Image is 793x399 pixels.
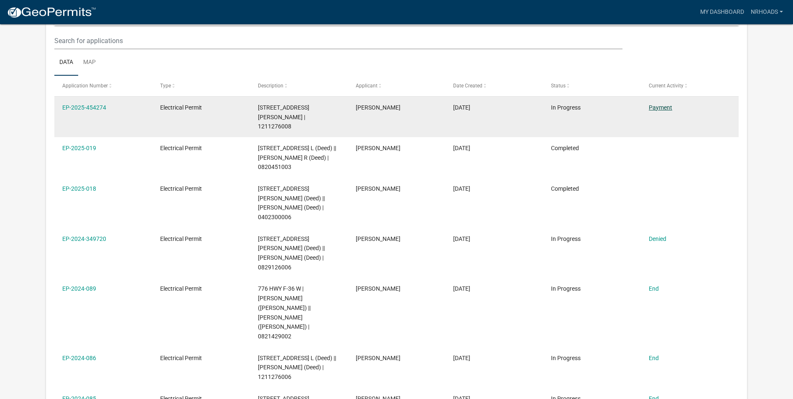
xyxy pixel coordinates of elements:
span: 776 HWY F-36 W | ELLIS, PAUL L (Deed) || ELLIS, KATHY H (Deed) | 0821429002 [258,285,311,340]
span: 12/17/2024 [453,235,470,242]
span: Electrical Permit [160,104,202,111]
span: 2088 W 28TH ST N | CURRY, SCOTT L (Deed) || CURRY, COLLEEN R (Deed) | 0820451003 [258,145,336,171]
span: In Progress [551,235,581,242]
span: Completed [551,185,579,192]
span: Nate Rhoads [356,104,400,111]
a: My Dashboard [697,4,747,20]
input: Search for applications [54,32,622,49]
span: 11/14/2024 [453,355,470,361]
span: 04/15/2025 [453,185,470,192]
span: 6064 S 36TH AVE W | MONROE, DIANE L (Deed) | 1211276008 [258,104,309,130]
a: EP-2025-454274 [62,104,106,111]
span: 11/26/2024 [453,285,470,292]
span: In Progress [551,285,581,292]
span: Nate Rhoads [356,285,400,292]
datatable-header-cell: Date Created [445,76,543,96]
span: In Progress [551,104,581,111]
datatable-header-cell: Current Activity [641,76,739,96]
a: EP-2025-019 [62,145,96,151]
span: Electrical Permit [160,355,202,361]
span: 3122 N 18TH AVE W | CHRISTY, FLETCHER (Deed) || CHRISTY, ALLISON (Deed) | 0829126006 [258,235,325,271]
span: Date Created [453,83,482,89]
span: 04/16/2025 [453,145,470,151]
span: Applicant [356,83,377,89]
span: 11044 HWY 14 N | SCHNATHORST, SHAWN (Deed) || SCHNATHORST, BRITNEY (Deed) | 0402300006 [258,185,325,220]
a: nrhoads [747,4,786,20]
span: Completed [551,145,579,151]
datatable-header-cell: Type [152,76,250,96]
datatable-header-cell: Description [250,76,348,96]
a: End [649,355,659,361]
span: Electrical Permit [160,185,202,192]
span: 07/24/2025 [453,104,470,111]
span: Status [551,83,566,89]
span: Nate Rhoads [356,145,400,151]
a: Data [54,49,78,76]
datatable-header-cell: Application Number [54,76,152,96]
datatable-header-cell: Applicant [347,76,445,96]
span: Current Activity [649,83,683,89]
span: Electrical Permit [160,285,202,292]
a: Map [78,49,101,76]
span: Nate Rhoads [356,235,400,242]
span: Nate Rhoads [356,355,400,361]
span: In Progress [551,355,581,361]
span: Electrical Permit [160,235,202,242]
span: 3592 W 62ND ST S | MACY, KRISTIN L (Deed) || MONROE-MACY, DIANE L (Deed) | 1211276006 [258,355,336,381]
a: End [649,285,659,292]
a: EP-2025-018 [62,185,96,192]
a: EP-2024-089 [62,285,96,292]
a: EP-2024-086 [62,355,96,361]
span: Description [258,83,283,89]
span: Nate Rhoads [356,185,400,192]
datatable-header-cell: Status [543,76,641,96]
span: Type [160,83,171,89]
a: Denied [649,235,666,242]
a: EP-2024-349720 [62,235,106,242]
span: Electrical Permit [160,145,202,151]
span: Application Number [62,83,108,89]
a: Payment [649,104,672,111]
